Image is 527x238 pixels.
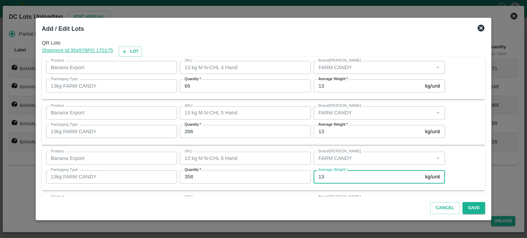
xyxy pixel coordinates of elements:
[425,173,440,180] p: kg/unit
[318,76,348,82] label: Average Weight
[185,103,192,109] label: SKU
[318,122,348,127] label: Average Weight
[318,149,361,154] label: Brand/[PERSON_NAME]
[185,76,201,82] label: Quantity
[316,154,431,163] input: Create Brand/Marka
[316,63,431,72] input: Create Brand/Marka
[425,128,440,135] p: kg/unit
[185,58,192,63] label: SKU
[42,25,84,32] b: Add / Edit Lots
[316,108,431,117] input: Create Brand/Marka
[51,76,78,82] label: Packaging Type
[51,167,78,173] label: Packaging Type
[51,122,78,127] label: Packaging Type
[51,194,64,200] label: Product
[318,167,348,173] label: Average Weight
[185,167,201,173] label: Quantity
[318,103,361,109] label: Brand/[PERSON_NAME]
[185,122,201,127] label: Quantity
[51,103,64,109] label: Product
[51,58,64,63] label: Product
[185,194,192,200] label: SKU
[42,39,485,47] span: QR Lots
[42,47,113,57] a: Shipment Id:354978PO 170175
[430,202,460,214] button: Cancel
[185,149,192,154] label: SKU
[425,82,440,90] p: kg/unit
[51,149,64,154] label: Product
[318,194,361,200] label: Brand/[PERSON_NAME]
[119,47,142,57] button: Lot
[318,58,361,63] label: Brand/[PERSON_NAME]
[462,202,485,214] button: Save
